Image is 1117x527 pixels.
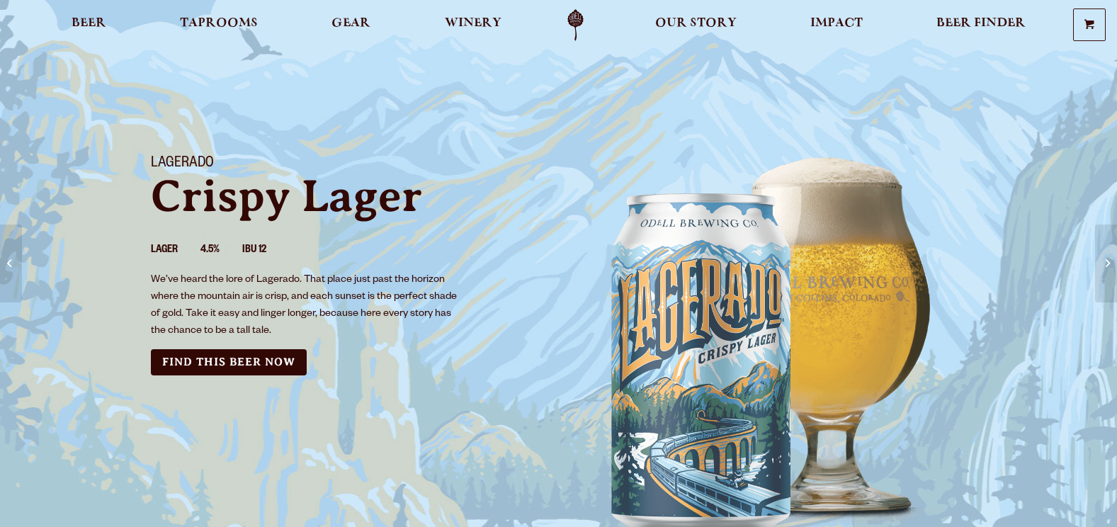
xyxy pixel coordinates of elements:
h1: Lagerado [151,155,542,174]
a: Winery [436,9,511,41]
span: Gear [331,18,370,29]
a: Odell Home [549,9,602,41]
li: Lager [151,242,200,260]
a: Find this Beer Now [151,349,307,375]
a: Beer Finder [927,9,1035,41]
li: 4.5% [200,242,242,260]
span: Beer Finder [936,18,1026,29]
span: Beer [72,18,106,29]
span: Winery [445,18,501,29]
a: Impact [801,9,872,41]
span: Impact [810,18,863,29]
a: Beer [62,9,115,41]
li: IBU 12 [242,242,289,260]
span: Our Story [655,18,737,29]
span: Taprooms [180,18,258,29]
a: Gear [322,9,380,41]
a: Taprooms [171,9,267,41]
p: We’ve heard the lore of Lagerado. That place just past the horizon where the mountain air is cris... [151,272,464,340]
a: Our Story [646,9,746,41]
p: Crispy Lager [151,174,542,219]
